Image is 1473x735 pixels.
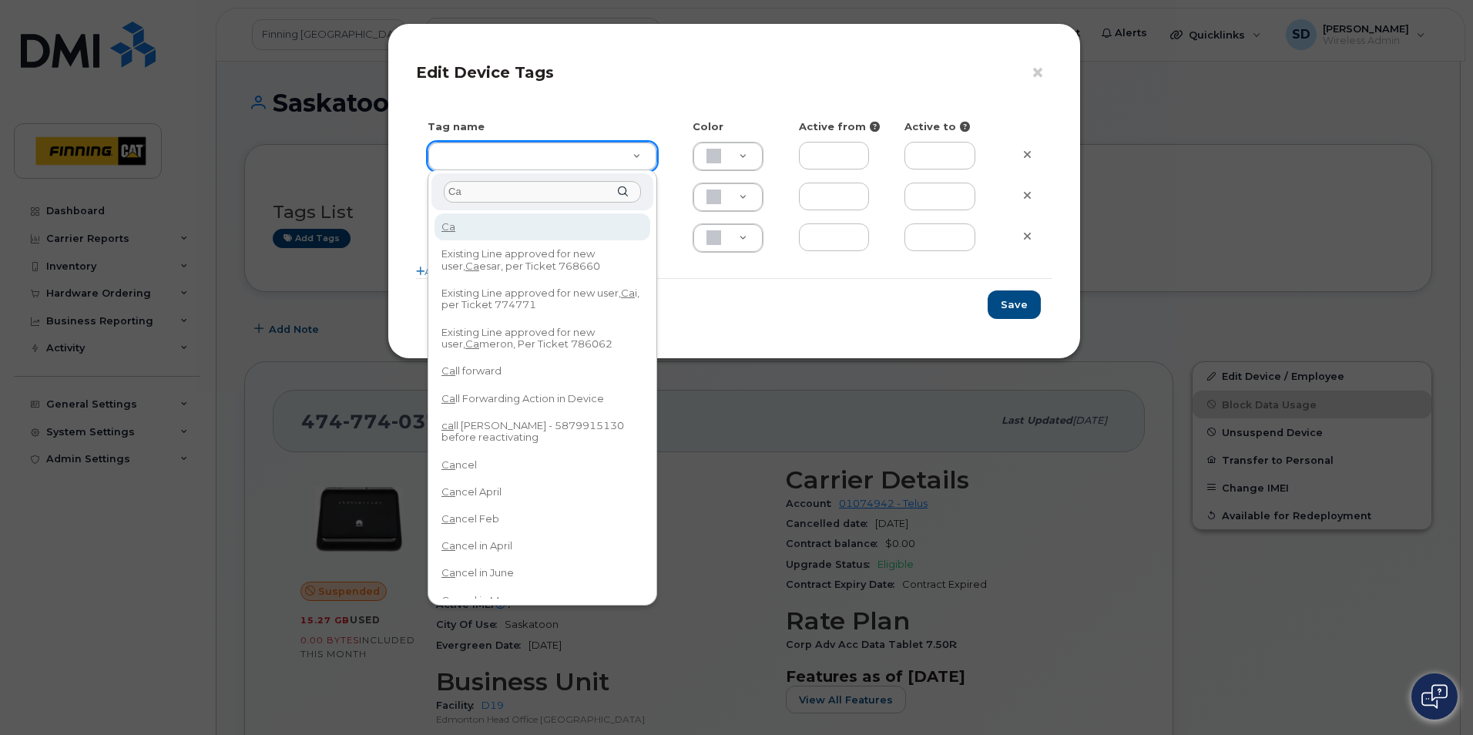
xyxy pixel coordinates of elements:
[436,480,649,504] div: ncel April
[436,387,649,411] div: ll Forwarding Action in Device
[465,337,479,350] span: Ca
[441,364,455,377] span: Ca
[441,566,455,579] span: Ca
[436,534,649,558] div: ncel in April
[441,594,455,606] span: Ca
[465,260,479,272] span: Ca
[436,242,649,278] div: Existing Line approved for new user, esar, per Ticket 768660
[436,281,649,317] div: Existing Line approved for new user, i, per Ticket 774771
[1421,684,1448,709] img: Open chat
[436,414,649,450] div: ll [PERSON_NAME] - 5879915130 before reactivating
[436,589,649,612] div: ncel in May
[436,453,649,477] div: ncel
[441,419,454,431] span: ca
[436,507,649,531] div: ncel Feb
[441,392,455,404] span: Ca
[441,539,455,552] span: Ca
[436,562,649,586] div: ncel in June
[441,458,455,471] span: Ca
[441,220,455,233] span: Ca
[441,512,455,525] span: Ca
[436,321,649,357] div: Existing Line approved for new user, meron, Per Ticket 786062
[441,485,455,498] span: Ca
[436,360,649,384] div: ll forward
[621,287,635,299] span: Ca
